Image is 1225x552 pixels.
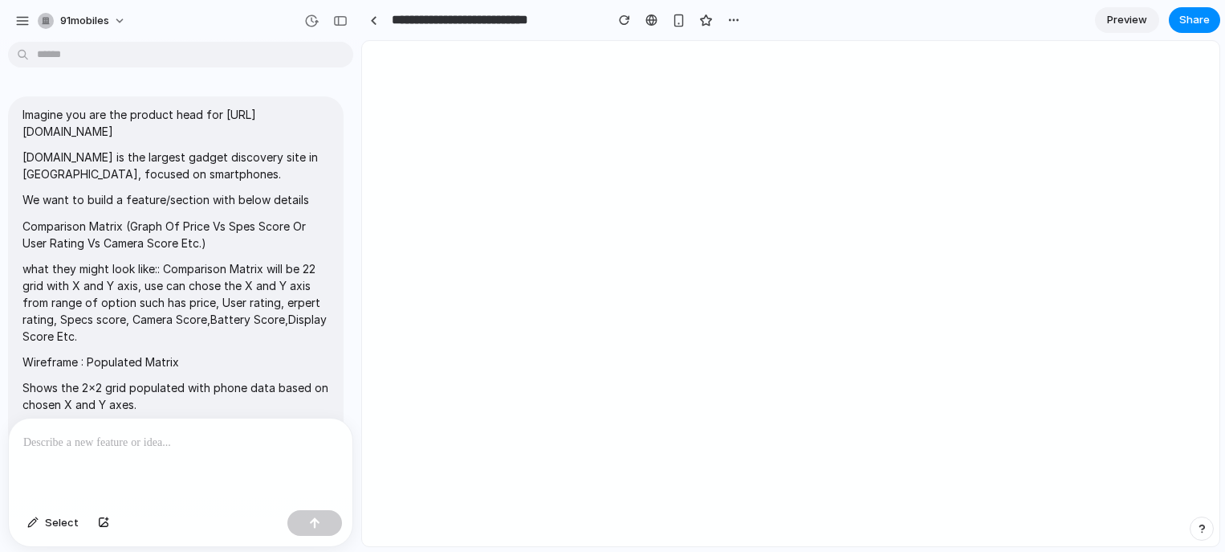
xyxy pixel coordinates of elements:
[1107,12,1147,28] span: Preview
[22,191,329,208] p: We want to build a feature/section with below details
[22,260,329,345] p: what they might look like:: Comparison Matrix will be 22 grid with X and Y axis, use can chose th...
[22,218,329,251] p: Comparison Matrix (Graph Of Price Vs Spes Score Or User Rating Vs Camera Score Etc.)
[22,379,329,413] p: Shows the 2x2 grid populated with phone data based on chosen X and Y axes.
[1095,7,1159,33] a: Preview
[1179,12,1210,28] span: Share
[19,510,87,536] button: Select
[22,354,329,370] p: Wireframe : Populated Matrix
[60,13,109,29] span: 91mobiles
[31,8,134,34] button: 91mobiles
[22,149,329,182] p: [DOMAIN_NAME] is the largest gadget discovery site in [GEOGRAPHIC_DATA], focused on smartphones.
[45,515,79,531] span: Select
[22,106,329,140] p: Imagine you are the product head for [URL][DOMAIN_NAME]
[1169,7,1220,33] button: Share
